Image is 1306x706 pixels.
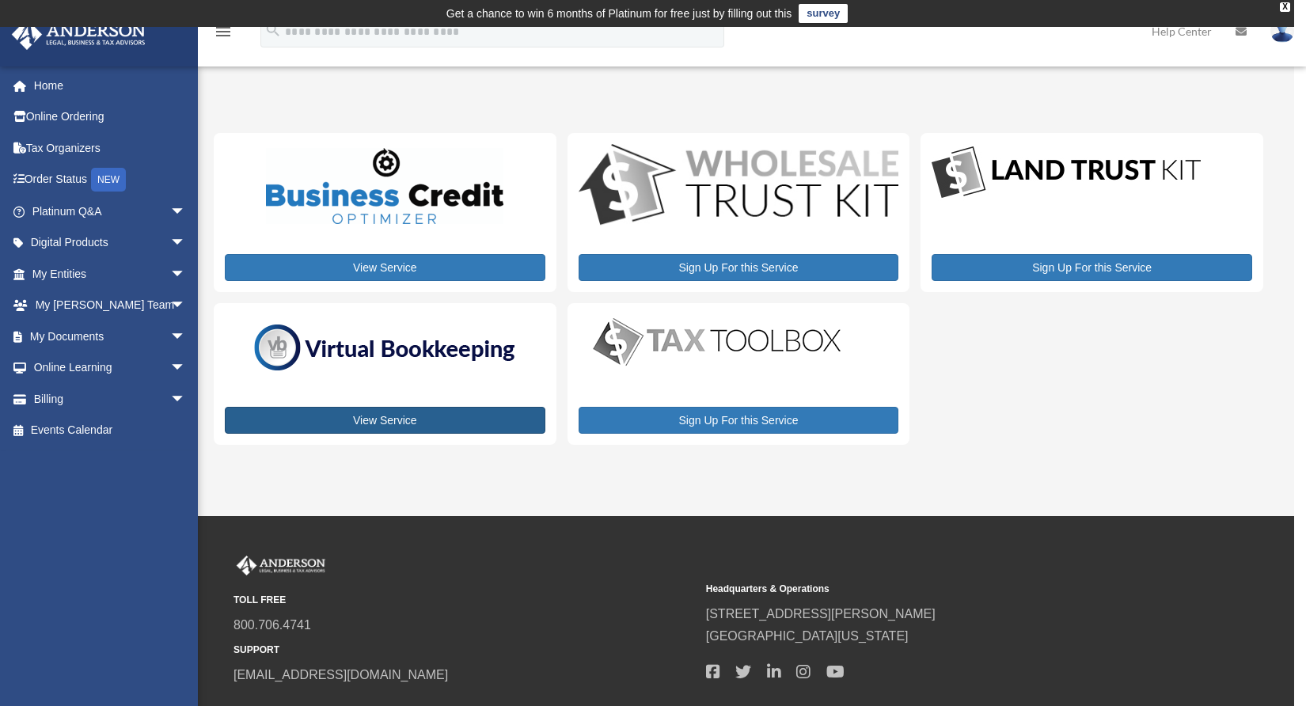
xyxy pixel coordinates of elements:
i: menu [214,22,233,41]
a: Tax Organizers [11,132,210,164]
a: menu [214,28,233,41]
a: Sign Up For this Service [932,254,1252,281]
a: My Entitiesarrow_drop_down [11,258,210,290]
span: arrow_drop_down [170,383,202,416]
a: Order StatusNEW [11,164,210,196]
img: User Pic [1270,20,1294,43]
div: NEW [91,168,126,192]
a: survey [799,4,848,23]
a: [GEOGRAPHIC_DATA][US_STATE] [706,629,909,643]
a: Sign Up For this Service [579,254,899,281]
small: Headquarters & Operations [706,581,1167,598]
i: search [264,21,282,39]
img: LandTrust_lgo-1.jpg [932,144,1201,202]
a: View Service [225,407,545,434]
div: Get a chance to win 6 months of Platinum for free just by filling out this [446,4,792,23]
img: taxtoolbox_new-1.webp [579,314,856,370]
span: arrow_drop_down [170,321,202,353]
span: arrow_drop_down [170,290,202,322]
span: arrow_drop_down [170,227,202,260]
a: Digital Productsarrow_drop_down [11,227,202,259]
span: arrow_drop_down [170,352,202,385]
a: [STREET_ADDRESS][PERSON_NAME] [706,607,936,621]
a: Online Ordering [11,101,210,133]
span: arrow_drop_down [170,195,202,228]
span: arrow_drop_down [170,258,202,290]
a: View Service [225,254,545,281]
img: Anderson Advisors Platinum Portal [233,556,328,576]
a: Platinum Q&Aarrow_drop_down [11,195,210,227]
a: My [PERSON_NAME] Teamarrow_drop_down [11,290,210,321]
a: Events Calendar [11,415,210,446]
a: My Documentsarrow_drop_down [11,321,210,352]
small: TOLL FREE [233,592,695,609]
a: Home [11,70,210,101]
a: [EMAIL_ADDRESS][DOMAIN_NAME] [233,668,448,681]
img: Anderson Advisors Platinum Portal [7,19,150,50]
div: close [1280,2,1290,12]
a: Online Learningarrow_drop_down [11,352,210,384]
a: Sign Up For this Service [579,407,899,434]
a: Billingarrow_drop_down [11,383,210,415]
a: 800.706.4741 [233,618,311,632]
img: WS-Trust-Kit-lgo-1.jpg [579,144,899,229]
small: SUPPORT [233,642,695,659]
